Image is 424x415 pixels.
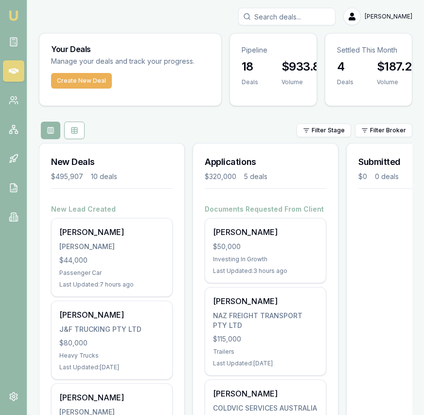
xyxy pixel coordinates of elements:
div: 10 deals [91,172,117,181]
h4: Documents Requested From Client [205,204,326,214]
div: $495,907 [51,172,83,181]
div: $50,000 [213,242,318,252]
h3: Your Deals [51,45,210,53]
h3: 4 [337,59,353,74]
span: Filter Broker [370,126,406,134]
div: [PERSON_NAME] [59,309,164,321]
div: [PERSON_NAME] [213,226,318,238]
div: Last Updated: [DATE] [59,363,164,371]
img: emu-icon-u.png [8,10,19,21]
div: $0 [358,172,367,181]
div: J&F TRUCKING PTY LTD [59,325,164,334]
div: [PERSON_NAME] [59,226,164,238]
div: $80,000 [59,338,164,348]
span: Filter Stage [312,126,345,134]
div: [PERSON_NAME] [59,392,164,403]
div: Deals [337,78,353,86]
div: $115,000 [213,334,318,344]
div: $320,000 [205,172,236,181]
div: $44,000 [59,255,164,265]
button: Filter Stage [297,124,351,137]
button: Create New Deal [51,73,112,89]
div: [PERSON_NAME] [59,242,164,252]
input: Search deals [238,8,336,25]
h3: 18 [242,59,258,74]
div: Last Updated: [DATE] [213,360,318,367]
div: 5 deals [244,172,267,181]
p: Settled This Month [337,45,400,55]
div: NAZ FREIGHT TRANSPORT PTY LTD [213,311,318,330]
button: Filter Broker [355,124,412,137]
span: [PERSON_NAME] [365,13,412,20]
p: Manage your deals and track your progress. [51,56,210,67]
div: Volume [282,78,328,86]
div: Last Updated: 3 hours ago [213,267,318,275]
h3: Applications [205,155,326,169]
div: Passenger Car [59,269,164,277]
h3: $187.2K [377,59,420,74]
p: Pipeline [242,45,305,55]
div: Last Updated: 7 hours ago [59,281,164,289]
h4: New Lead Created [51,204,173,214]
div: Deals [242,78,258,86]
h3: New Deals [51,155,173,169]
div: Volume [377,78,420,86]
div: Investing In Growth [213,255,318,263]
div: Trailers [213,348,318,356]
div: [PERSON_NAME] [213,295,318,307]
div: [PERSON_NAME] [213,388,318,399]
div: 0 deals [375,172,399,181]
h3: $933.8K [282,59,328,74]
div: Heavy Trucks [59,352,164,360]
